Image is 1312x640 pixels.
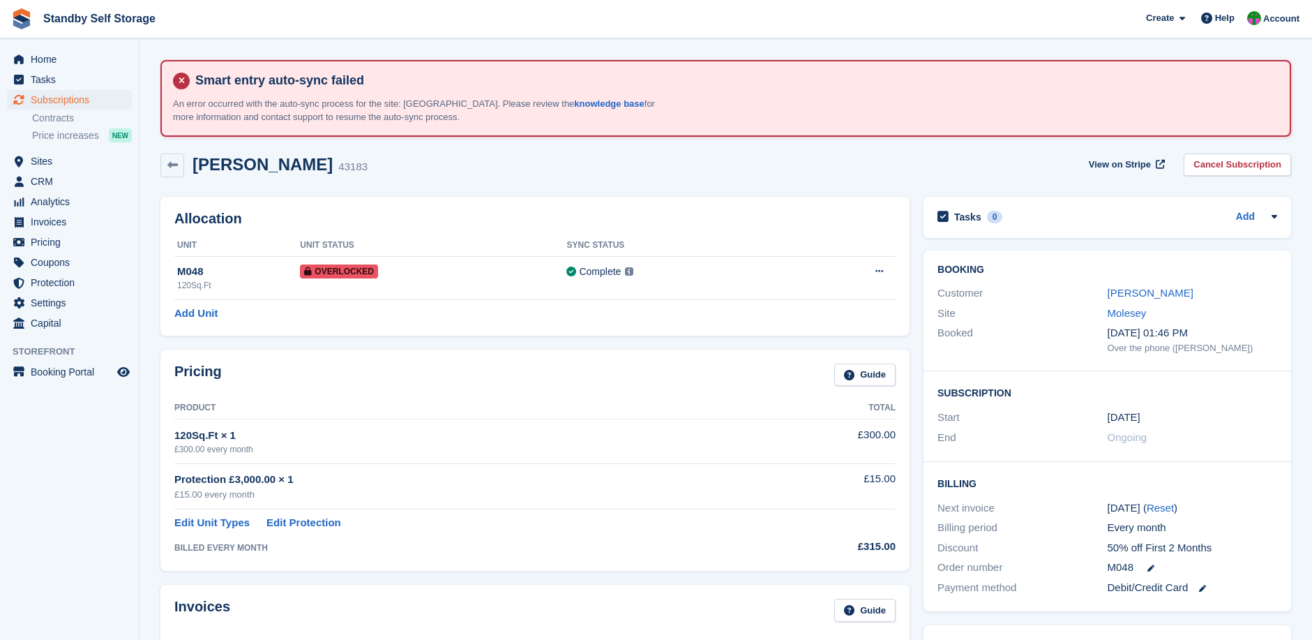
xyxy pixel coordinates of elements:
[1108,560,1134,576] span: M048
[174,515,250,531] a: Edit Unit Types
[11,8,32,29] img: stora-icon-8386f47178a22dfd0bd8f6a31ec36ba5ce8667c1dd55bd0f319d3a0aa187defe.svg
[31,192,114,211] span: Analytics
[7,232,132,252] a: menu
[937,520,1107,536] div: Billing period
[7,50,132,69] a: menu
[937,410,1107,426] div: Start
[31,70,114,89] span: Tasks
[937,430,1107,446] div: End
[834,364,896,387] a: Guide
[1108,580,1277,596] div: Debit/Credit Card
[1215,11,1235,25] span: Help
[177,279,300,292] div: 120Sq.Ft
[31,90,114,110] span: Subscriptions
[1184,154,1291,177] a: Cancel Subscription
[762,539,896,555] div: £315.00
[1089,158,1151,172] span: View on Stripe
[31,232,114,252] span: Pricing
[190,73,1279,89] h4: Smart entry auto-sync failed
[937,325,1107,355] div: Booked
[937,580,1107,596] div: Payment method
[7,212,132,232] a: menu
[174,211,896,227] h2: Allocation
[173,97,661,124] p: An error occurred with the auto-sync process for the site: [GEOGRAPHIC_DATA]. Please review the f...
[1247,11,1261,25] img: Michelle Mustoe
[1108,287,1193,299] a: [PERSON_NAME]
[579,265,621,279] div: Complete
[937,560,1107,576] div: Order number
[7,293,132,313] a: menu
[7,151,132,171] a: menu
[1108,431,1147,443] span: Ongoing
[1108,520,1277,536] div: Every month
[32,128,132,143] a: Price increases NEW
[7,362,132,382] a: menu
[7,70,132,89] a: menu
[954,211,981,223] h2: Tasks
[1108,500,1277,516] div: [DATE] ( )
[174,599,230,622] h2: Invoices
[174,443,762,456] div: £300.00 every month
[31,273,114,292] span: Protection
[937,500,1107,516] div: Next invoice
[1108,307,1147,319] a: Molesey
[174,542,762,554] div: BILLED EVERY MONTH
[32,129,99,142] span: Price increases
[937,265,1277,276] h2: Booking
[1147,502,1174,514] a: Reset
[625,267,633,276] img: icon-info-grey-7440780725fd019a000dd9b08b2336e03edf1995a4989e88bcd33f0948082b44.svg
[174,472,762,488] div: Protection £3,000.00 × 1
[300,235,566,257] th: Unit Status
[937,285,1107,302] div: Customer
[338,159,368,175] div: 43183
[834,599,896,622] a: Guide
[38,7,161,30] a: Standby Self Storage
[1083,154,1168,177] a: View on Stripe
[7,253,132,272] a: menu
[109,128,132,142] div: NEW
[1146,11,1174,25] span: Create
[174,235,300,257] th: Unit
[31,50,114,69] span: Home
[566,235,795,257] th: Sync Status
[193,155,333,174] h2: [PERSON_NAME]
[174,306,218,322] a: Add Unit
[1108,540,1277,556] div: 50% off First 2 Months
[937,540,1107,556] div: Discount
[762,397,896,419] th: Total
[574,98,644,109] a: knowledge base
[7,172,132,191] a: menu
[1108,341,1277,355] div: Over the phone ([PERSON_NAME])
[31,362,114,382] span: Booking Portal
[7,192,132,211] a: menu
[7,273,132,292] a: menu
[1108,410,1140,426] time: 2024-06-10 23:00:00 UTC
[937,306,1107,322] div: Site
[174,364,222,387] h2: Pricing
[987,211,1003,223] div: 0
[7,313,132,333] a: menu
[31,212,114,232] span: Invoices
[174,488,762,502] div: £15.00 every month
[1236,209,1255,225] a: Add
[1263,12,1299,26] span: Account
[31,293,114,313] span: Settings
[174,428,762,444] div: 120Sq.Ft × 1
[7,90,132,110] a: menu
[174,397,762,419] th: Product
[762,463,896,509] td: £15.00
[937,476,1277,490] h2: Billing
[300,265,378,278] span: Overlocked
[937,385,1277,399] h2: Subscription
[32,112,132,125] a: Contracts
[13,345,139,359] span: Storefront
[266,515,341,531] a: Edit Protection
[177,264,300,280] div: M048
[115,364,132,380] a: Preview store
[762,419,896,463] td: £300.00
[31,172,114,191] span: CRM
[31,253,114,272] span: Coupons
[31,313,114,333] span: Capital
[31,151,114,171] span: Sites
[1108,325,1277,341] div: [DATE] 01:46 PM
